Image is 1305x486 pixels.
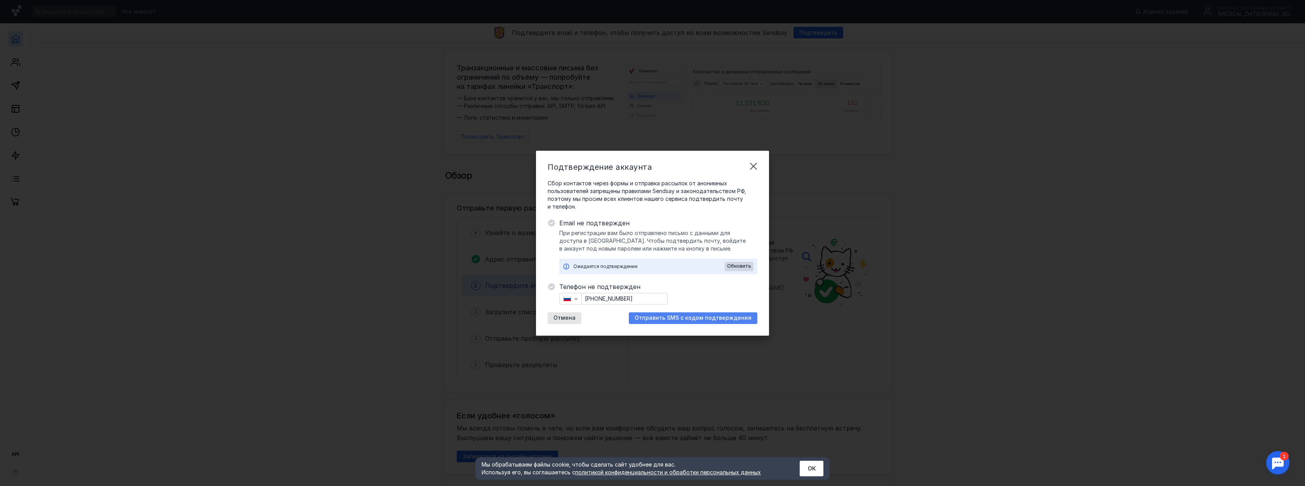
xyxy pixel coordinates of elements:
[548,179,757,211] span: Сбор контактов через формы и отправка рассылок от анонимных пользователей запрещены правилами Sen...
[559,282,757,291] span: Телефон не подтвержден
[629,312,757,324] button: Отправить SMS с кодом подтверждения
[725,262,753,271] button: Обновить
[548,312,581,324] button: Отмена
[548,162,652,172] span: Подтверждение аккаунта
[727,263,751,269] span: Обновить
[635,315,752,321] span: Отправить SMS с кодом подтверждения
[559,229,757,253] span: При регистрации вам было отправлено письмо с данными для доступа в [GEOGRAPHIC_DATA]. Чтобы подтв...
[559,218,757,228] span: Email не подтвержден
[482,461,781,476] div: Мы обрабатываем файлы cookie, чтобы сделать сайт удобнее для вас. Используя его, вы соглашаетесь c
[800,461,823,476] button: ОК
[575,469,761,476] a: политикой конфиденциальности и обработки персональных данных
[17,5,26,13] div: 1
[553,315,576,321] span: Отмена
[573,263,725,270] div: Ожидается подтверждение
